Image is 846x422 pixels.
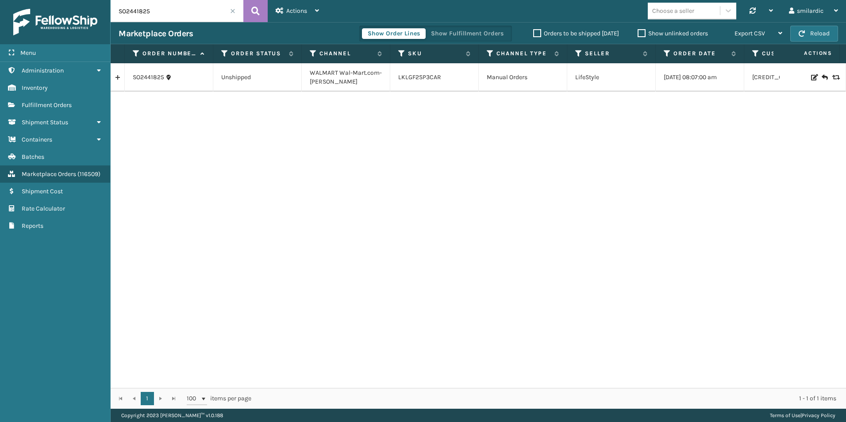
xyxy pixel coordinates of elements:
label: Customer Service Order Number [762,50,815,58]
span: Fulfillment Orders [22,101,72,109]
div: | [770,409,835,422]
label: Seller [585,50,638,58]
i: Edit [811,74,816,81]
a: Privacy Policy [802,412,835,418]
span: Marketplace Orders [22,170,76,178]
span: Rate Calculator [22,205,65,212]
p: Copyright 2023 [PERSON_NAME]™ v 1.0.188 [121,409,223,422]
td: Manual Orders [479,63,567,92]
span: Shipment Cost [22,188,63,195]
span: Shipment Status [22,119,68,126]
label: Order Date [673,50,727,58]
div: Choose a seller [652,6,694,15]
a: Terms of Use [770,412,800,418]
span: Batches [22,153,44,161]
span: Actions [286,7,307,15]
span: items per page [187,392,251,405]
label: Channel [319,50,373,58]
td: LifeStyle [567,63,656,92]
i: Replace [832,74,838,81]
label: Order Number [142,50,196,58]
td: [DATE] 08:07:00 am [656,63,744,92]
span: Actions [776,46,838,61]
label: Channel Type [496,50,550,58]
a: SO2441825 [133,73,164,82]
span: Reports [22,222,43,230]
button: Show Fulfillment Orders [425,28,509,39]
span: Inventory [22,84,48,92]
button: Show Order Lines [362,28,426,39]
h3: Marketplace Orders [119,28,193,39]
span: ( 116509 ) [77,170,100,178]
label: Order Status [231,50,285,58]
a: LKLGF2SP3CAR [398,73,441,81]
span: Containers [22,136,52,143]
label: Orders to be shipped [DATE] [533,30,619,37]
span: 100 [187,394,200,403]
span: Export CSV [734,30,765,37]
span: Administration [22,67,64,74]
span: Menu [20,49,36,57]
label: Show unlinked orders [638,30,708,37]
td: WALMART Wal-Mart.com-[PERSON_NAME] [302,63,390,92]
td: Unshipped [213,63,302,92]
label: SKU [408,50,461,58]
div: 1 - 1 of 1 items [264,394,836,403]
button: Reload [790,26,838,42]
td: [CREDIT_CARD_NUMBER] [744,63,833,92]
img: logo [13,9,97,35]
i: Create Return Label [822,73,827,82]
a: 1 [141,392,154,405]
